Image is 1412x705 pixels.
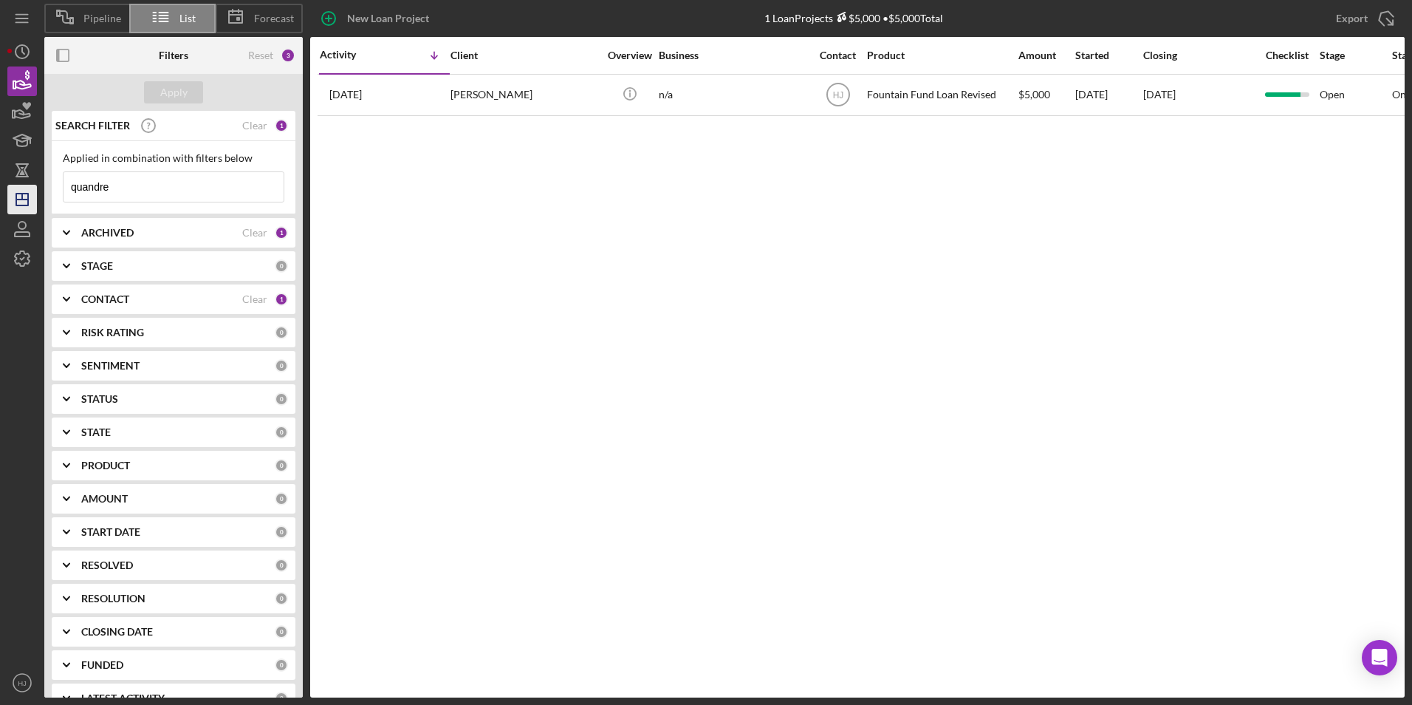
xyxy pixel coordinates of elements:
[81,260,113,272] b: STAGE
[1320,50,1391,61] div: Stage
[275,525,288,539] div: 0
[242,120,267,132] div: Clear
[81,426,111,438] b: STATE
[810,50,866,61] div: Contact
[320,49,385,61] div: Activity
[281,48,295,63] div: 3
[1320,75,1391,115] div: Open
[55,120,130,132] b: SEARCH FILTER
[83,13,121,24] span: Pipeline
[275,359,288,372] div: 0
[1075,50,1142,61] div: Started
[275,625,288,638] div: 0
[329,89,362,101] time: 2025-09-02 17:28
[275,293,288,306] div: 1
[159,50,188,61] b: Filters
[1018,88,1050,101] span: $5,000
[248,50,273,61] div: Reset
[7,668,37,698] button: HJ
[254,13,294,24] span: Forecast
[160,81,188,103] div: Apply
[450,75,598,115] div: [PERSON_NAME]
[81,327,144,338] b: RISK RATING
[275,692,288,705] div: 0
[242,293,267,305] div: Clear
[1018,50,1074,61] div: Amount
[310,4,444,33] button: New Loan Project
[659,50,806,61] div: Business
[179,13,196,24] span: List
[1143,88,1176,101] time: [DATE]
[450,50,598,61] div: Client
[659,75,806,115] div: n/a
[602,50,657,61] div: Overview
[347,4,429,33] div: New Loan Project
[81,559,133,571] b: RESOLVED
[1336,4,1368,33] div: Export
[275,658,288,672] div: 0
[81,526,140,538] b: START DATE
[275,119,288,132] div: 1
[81,227,134,239] b: ARCHIVED
[275,492,288,505] div: 0
[81,659,123,671] b: FUNDED
[1143,50,1254,61] div: Closing
[275,592,288,605] div: 0
[275,326,288,339] div: 0
[832,90,843,101] text: HJ
[81,593,145,604] b: RESOLUTION
[275,259,288,273] div: 0
[275,459,288,472] div: 0
[1321,4,1405,33] button: Export
[1075,75,1142,115] div: [DATE]
[275,226,288,239] div: 1
[1255,50,1318,61] div: Checklist
[81,493,128,505] b: AMOUNT
[275,559,288,572] div: 0
[81,360,140,372] b: SENTIMENT
[833,12,880,24] div: $5,000
[242,227,267,239] div: Clear
[275,426,288,439] div: 0
[81,626,153,638] b: CLOSING DATE
[81,393,118,405] b: STATUS
[81,460,130,471] b: PRODUCT
[1362,640,1397,675] div: Open Intercom Messenger
[18,679,27,687] text: HJ
[81,293,129,305] b: CONTACT
[144,81,203,103] button: Apply
[867,50,1015,61] div: Product
[63,152,284,164] div: Applied in combination with filters below
[764,12,943,24] div: 1 Loan Projects • $5,000 Total
[275,392,288,406] div: 0
[81,692,165,704] b: LATEST ACTIVITY
[867,75,1015,115] div: Fountain Fund Loan Revised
